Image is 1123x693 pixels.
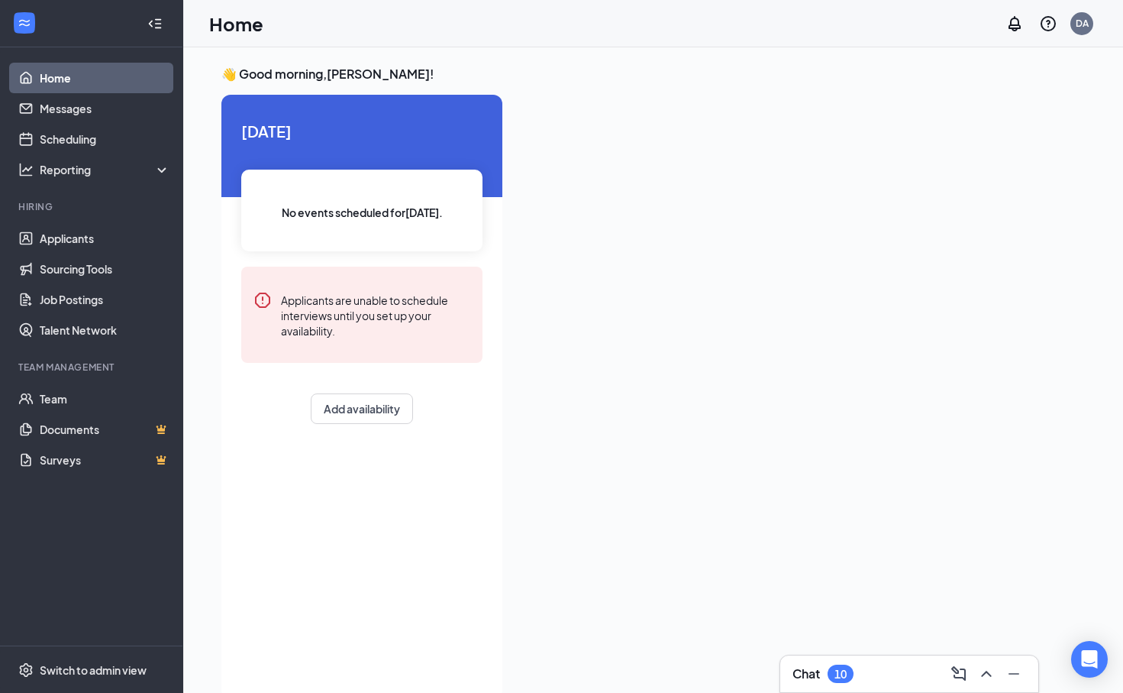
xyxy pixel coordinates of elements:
svg: WorkstreamLogo [17,15,32,31]
a: Sourcing Tools [40,254,170,284]
h3: 👋 Good morning, [PERSON_NAME] ! [221,66,1085,83]
div: Reporting [40,162,171,177]
h3: Chat [792,665,820,682]
div: DA [1076,17,1089,30]
svg: QuestionInfo [1039,15,1057,33]
svg: Settings [18,662,34,678]
a: Talent Network [40,315,170,345]
button: Add availability [311,393,413,424]
svg: Minimize [1005,665,1023,683]
a: Scheduling [40,124,170,154]
a: SurveysCrown [40,445,170,475]
button: ChevronUp [974,662,999,686]
svg: ChevronUp [977,665,996,683]
svg: Notifications [1005,15,1024,33]
svg: Collapse [147,16,163,31]
a: DocumentsCrown [40,414,170,445]
a: Applicants [40,223,170,254]
svg: Analysis [18,162,34,177]
button: Minimize [1002,662,1026,686]
a: Job Postings [40,284,170,315]
div: Open Intercom Messenger [1071,641,1108,678]
a: Home [40,63,170,93]
div: 10 [834,668,847,681]
h1: Home [209,11,263,37]
button: ComposeMessage [947,662,971,686]
a: Messages [40,93,170,124]
span: No events scheduled for [DATE] . [282,204,443,221]
div: Applicants are unable to schedule interviews until you set up your availability. [281,291,470,338]
div: Team Management [18,361,167,374]
svg: Error [253,291,272,309]
span: [DATE] [241,119,482,143]
div: Switch to admin view [40,662,147,678]
a: Team [40,384,170,414]
div: Hiring [18,200,167,213]
svg: ComposeMessage [950,665,968,683]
